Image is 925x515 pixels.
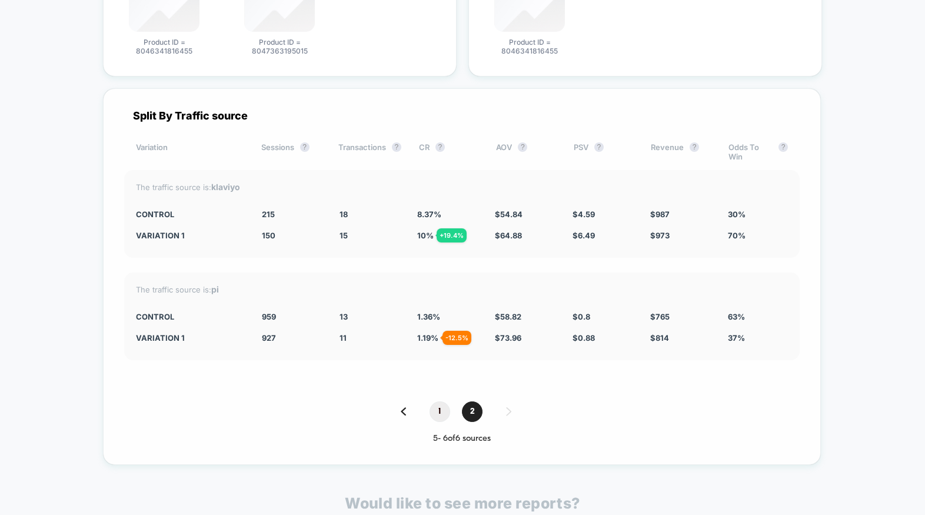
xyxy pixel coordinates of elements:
[401,407,406,416] img: pagination back
[430,401,450,422] span: 1
[485,38,574,55] span: Product ID = 8046341816455
[690,142,699,152] button: ?
[235,38,324,55] span: Product ID = 8047363195015
[262,210,275,219] span: 215
[728,231,788,240] div: 70%
[573,231,595,240] span: $ 6.49
[136,210,244,219] div: CONTROL
[124,109,800,122] div: Split By Traffic source
[435,142,445,152] button: ?
[262,231,275,240] span: 150
[574,142,633,161] div: PSV
[417,231,434,240] span: 10 %
[261,142,321,161] div: Sessions
[728,142,788,161] div: Odds To Win
[211,182,240,192] strong: klaviyo
[136,231,244,240] div: Variation 1
[650,231,670,240] span: $ 973
[573,312,590,321] span: $ 0.8
[345,494,580,512] p: Would like to see more reports?
[573,210,595,219] span: $ 4.59
[417,312,440,321] span: 1.36 %
[211,284,219,294] strong: pi
[650,312,670,321] span: $ 765
[392,142,401,152] button: ?
[496,142,555,161] div: AOV
[650,210,670,219] span: $ 987
[124,434,800,444] div: 5 - 6 of 6 sources
[495,312,521,321] span: $ 58.82
[442,331,471,345] div: - 12.5 %
[262,312,276,321] span: 959
[417,210,441,219] span: 8.37 %
[136,333,244,343] div: Variation 1
[136,142,244,161] div: Variation
[573,333,595,343] span: $ 0.88
[650,333,669,343] span: $ 814
[136,182,788,192] div: The traffic source is:
[462,401,483,422] span: 2
[495,231,522,240] span: $ 64.88
[262,333,276,343] span: 927
[136,312,244,321] div: CONTROL
[651,142,710,161] div: Revenue
[340,333,347,343] span: 11
[136,284,788,294] div: The traffic source is:
[728,312,788,321] div: 63%
[728,210,788,219] div: 30%
[338,142,401,161] div: Transactions
[437,228,467,242] div: + 19.4 %
[417,333,438,343] span: 1.19 %
[728,333,788,343] div: 37%
[495,333,521,343] span: $ 73.96
[495,210,523,219] span: $ 54.84
[340,312,348,321] span: 13
[300,142,310,152] button: ?
[419,142,478,161] div: CR
[120,38,208,55] span: Product ID = 8046341816455
[778,142,788,152] button: ?
[518,142,527,152] button: ?
[340,231,348,240] span: 15
[594,142,604,152] button: ?
[340,210,348,219] span: 18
